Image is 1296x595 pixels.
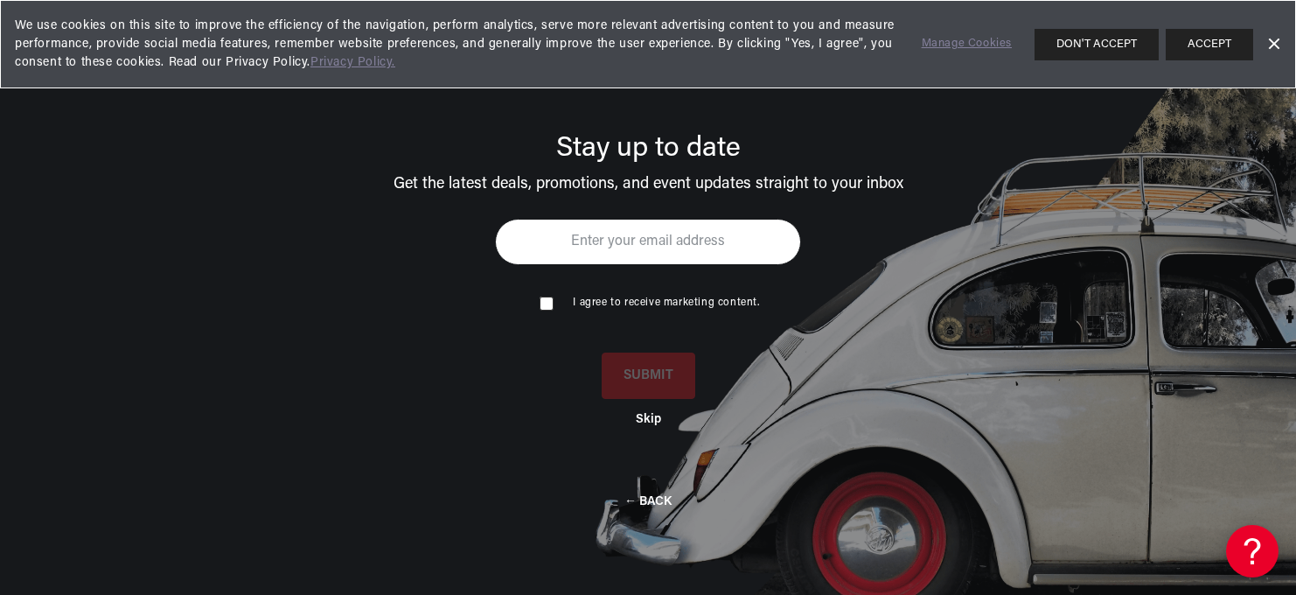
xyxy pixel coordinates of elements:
[602,353,695,399] button: SUBMIT
[1260,31,1286,58] a: Dismiss Banner
[310,56,395,69] a: Privacy Policy.
[922,35,1012,53] a: Manage Cookies
[70,135,1226,163] div: Stay up to date
[495,219,801,265] input: Enter your email address
[70,163,1226,192] div: Get the latest deals, promotions, and event updates straight to your inbox
[15,17,897,72] span: We use cookies on this site to improve the efficiency of the navigation, perform analytics, serve...
[636,412,661,427] button: Skip
[1166,29,1253,60] button: ACCEPT
[1035,29,1159,60] button: DON'T ACCEPT
[573,297,759,308] span: I agree to receive marketing content.
[624,493,672,509] button: ← BACK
